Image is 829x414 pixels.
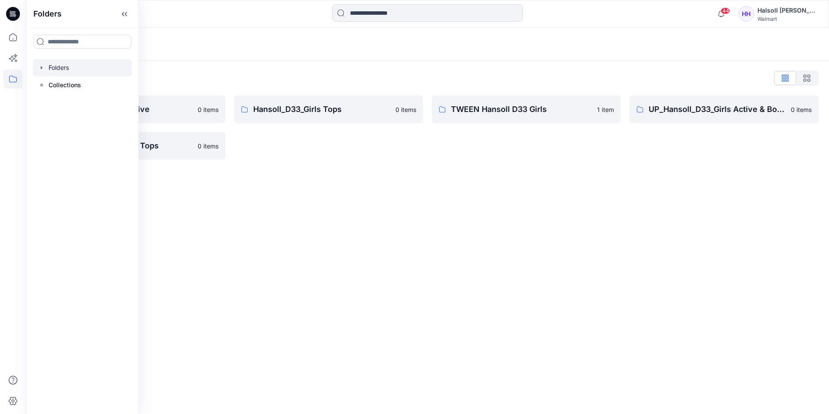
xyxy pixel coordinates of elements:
p: 0 items [198,141,219,151]
p: Collections [49,80,81,90]
p: 0 items [198,105,219,114]
div: Halsoll [PERSON_NAME] Girls Design Team [757,5,818,16]
p: Hansoll_D33_Girls Tops [253,103,390,115]
a: UP_Hansoll_D33_Girls Active & Bottoms0 items [630,95,819,123]
a: Hansoll_D33_Girls Tops0 items [234,95,423,123]
p: UP_Hansoll_D33_Girls Active & Bottoms [649,103,786,115]
p: 0 items [395,105,416,114]
div: HH [738,6,754,22]
p: 1 item [597,105,614,114]
p: TWEEN Hansoll D33 Girls [451,103,592,115]
span: 44 [721,7,730,14]
p: 0 items [791,105,812,114]
div: Walmart [757,16,818,22]
a: TWEEN Hansoll D33 Girls1 item [432,95,621,123]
